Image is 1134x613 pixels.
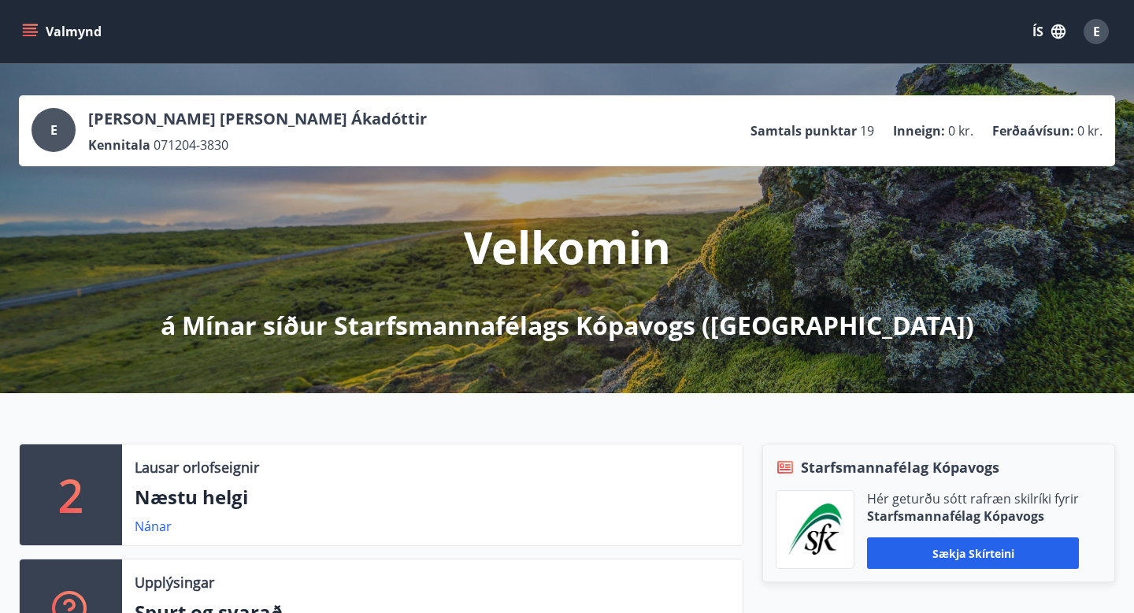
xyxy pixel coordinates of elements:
button: ÍS [1024,17,1074,46]
p: Kennitala [88,136,150,154]
span: E [1093,23,1100,40]
button: menu [19,17,108,46]
span: E [50,121,57,139]
p: Velkomin [464,217,671,277]
a: Nánar [135,518,172,535]
p: Hér geturðu sótt rafræn skilríki fyrir [867,490,1079,507]
span: 0 kr. [1077,122,1102,139]
p: Inneign : [893,122,945,139]
img: x5MjQkxwhnYn6YREZUTEa9Q4KsBUeQdWGts9Dj4O.png [788,503,842,555]
p: Lausar orlofseignir [135,457,259,477]
p: Ferðaávísun : [992,122,1074,139]
span: Starfsmannafélag Kópavogs [801,457,999,477]
p: 2 [58,465,83,525]
p: Næstu helgi [135,484,730,511]
p: [PERSON_NAME] [PERSON_NAME] Ákadóttir [88,108,427,130]
button: E [1077,13,1115,50]
span: 19 [860,122,874,139]
p: á Mínar síður Starfsmannafélags Kópavogs ([GEOGRAPHIC_DATA]) [161,308,974,343]
button: Sækja skírteini [867,537,1079,569]
p: Starfsmannafélag Kópavogs [867,507,1079,525]
p: Samtals punktar [750,122,857,139]
span: 071204-3830 [154,136,228,154]
span: 0 kr. [948,122,973,139]
p: Upplýsingar [135,572,214,593]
